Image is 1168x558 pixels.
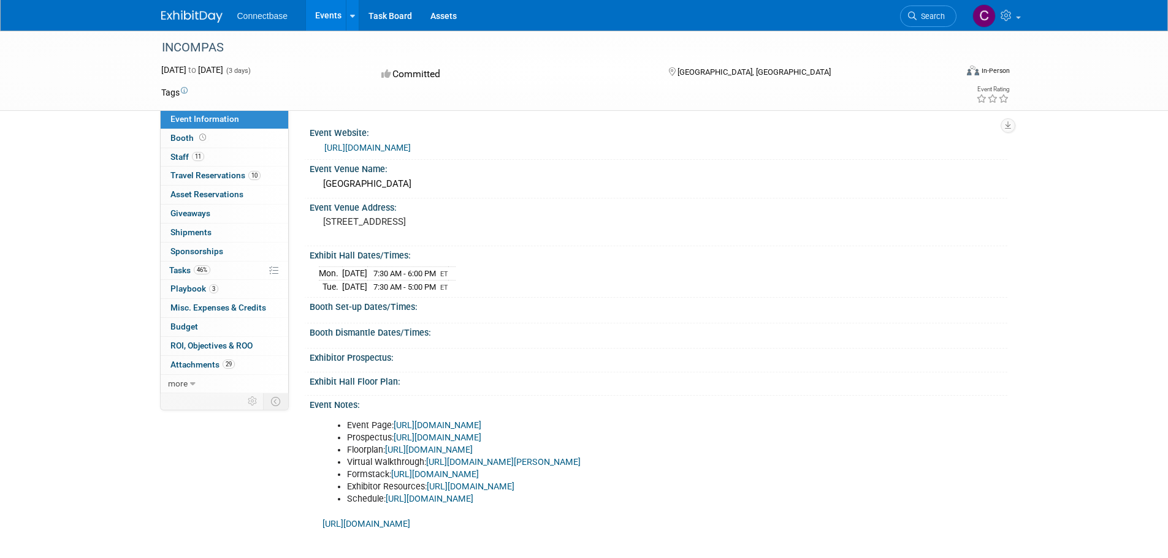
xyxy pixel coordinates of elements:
a: Sponsorships [161,243,288,261]
div: Event Website: [310,124,1007,139]
a: Shipments [161,224,288,242]
a: Staff11 [161,148,288,167]
div: Exhibit Hall Floor Plan: [310,372,1007,388]
span: Travel Reservations [170,170,261,180]
div: Event Venue Name: [310,160,1007,175]
span: to [186,65,198,75]
span: Booth not reserved yet [197,133,208,142]
span: Asset Reservations [170,189,243,199]
span: Staff [170,152,204,162]
a: Booth [161,129,288,148]
span: 29 [223,360,235,369]
span: Playbook [170,284,218,293]
span: 10 [248,171,261,180]
a: [URL][DOMAIN_NAME] [323,519,410,529]
a: [URL][DOMAIN_NAME] [391,469,479,480]
span: Connectbase [237,11,288,21]
a: [URL][DOMAIN_NAME] [394,432,481,443]
span: 46% [194,265,210,274]
a: [URL][DOMAIN_NAME][PERSON_NAME] [426,457,581,467]
a: Attachments29 [161,356,288,374]
span: Budget [170,322,198,331]
div: [GEOGRAPHIC_DATA] [319,175,998,194]
a: [URL][DOMAIN_NAME] [324,143,411,153]
span: Attachments [170,360,235,369]
td: [DATE] [342,280,367,293]
span: 3 [209,284,218,293]
a: Travel Reservations10 [161,167,288,185]
span: Misc. Expenses & Credits [170,303,266,312]
li: Floorplan: [347,444,864,456]
a: ROI, Objectives & ROO [161,337,288,355]
img: ExhibitDay [161,10,223,23]
span: Event Information [170,114,239,124]
li: Exhibitor Resources: [347,481,864,493]
div: Exhibit Hall Dates/Times: [310,246,1007,262]
td: Mon. [319,267,342,281]
span: more [168,379,188,388]
div: Committed [378,64,649,85]
div: Event Format [884,64,1010,82]
span: Tasks [169,265,210,275]
pre: [STREET_ADDRESS] [323,216,587,227]
a: [URL][DOMAIN_NAME] [385,445,473,455]
span: ROI, Objectives & ROO [170,341,253,350]
div: Event Venue Address: [310,198,1007,214]
div: INCOMPAS [158,37,938,59]
td: Personalize Event Tab Strip [242,393,264,409]
a: [URL][DOMAIN_NAME] [386,494,473,504]
div: Exhibitor Prospectus: [310,349,1007,364]
span: 7:30 AM - 5:00 PM [373,282,436,292]
li: Formstack: [347,469,864,481]
td: [DATE] [342,267,367,281]
a: Event Information [161,110,288,129]
span: ET [440,284,448,292]
img: Carmine Caporelli [972,4,996,28]
div: Event Notes: [310,396,1007,411]
a: Search [900,6,956,27]
li: Prospectus: [347,432,864,444]
span: (3 days) [225,67,251,75]
span: ET [440,270,448,278]
span: [DATE] [DATE] [161,65,223,75]
td: Toggle Event Tabs [263,393,288,409]
span: 7:30 AM - 6:00 PM [373,269,436,278]
a: Tasks46% [161,262,288,280]
div: Event Rating [976,86,1009,92]
a: Asset Reservations [161,186,288,204]
li: Virtual Walkthrough: [347,456,864,469]
div: In-Person [981,66,1010,75]
td: Tue. [319,280,342,293]
span: Search [917,12,945,21]
td: Tags [161,86,188,99]
span: Shipments [170,227,212,237]
a: Playbook3 [161,280,288,298]
span: Booth [170,133,208,143]
a: Misc. Expenses & Credits [161,299,288,317]
a: Budget [161,318,288,336]
li: Schedule: [347,493,864,505]
a: Giveaways [161,205,288,223]
img: Format-Inperson.png [967,66,979,75]
a: [URL][DOMAIN_NAME] [427,481,514,492]
div: Booth Set-up Dates/Times: [310,298,1007,313]
li: Event Page: [347,420,864,432]
span: [GEOGRAPHIC_DATA], [GEOGRAPHIC_DATA] [678,67,831,77]
span: Giveaways [170,208,210,218]
span: Sponsorships [170,246,223,256]
div: Booth Dismantle Dates/Times: [310,323,1007,339]
a: more [161,375,288,393]
a: [URL][DOMAIN_NAME] [394,420,481,431]
span: 11 [192,152,204,161]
